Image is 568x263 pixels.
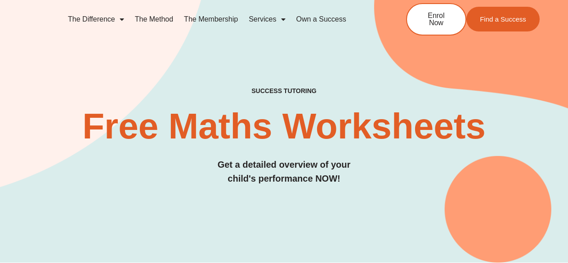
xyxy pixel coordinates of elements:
[63,9,130,30] a: The Difference
[466,7,540,31] a: Find a Success
[523,220,568,263] iframe: Chat Widget
[63,9,377,30] nav: Menu
[243,9,291,30] a: Services
[28,158,540,186] h3: Get a detailed overview of your child's performance NOW!
[291,9,352,30] a: Own a Success
[420,12,452,27] span: Enrol Now
[28,87,540,95] h4: SUCCESS TUTORING​
[480,16,526,22] span: Find a Success
[28,108,540,144] h2: Free Maths Worksheets​
[406,3,466,36] a: Enrol Now
[130,9,179,30] a: The Method
[179,9,243,30] a: The Membership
